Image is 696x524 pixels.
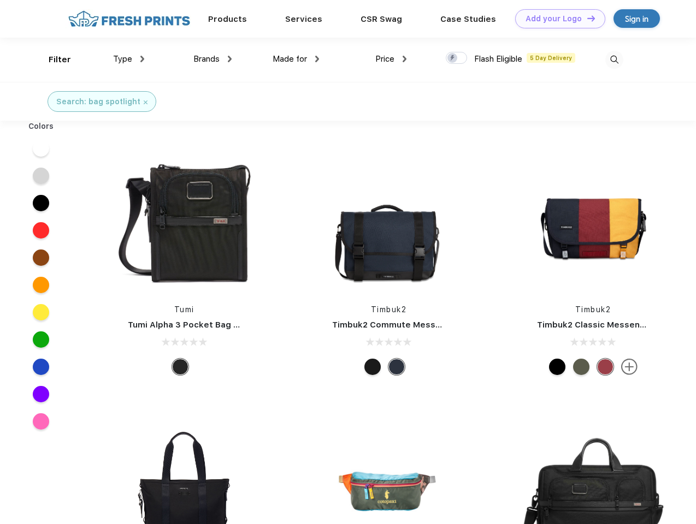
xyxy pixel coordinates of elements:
[49,53,71,66] div: Filter
[316,148,461,293] img: func=resize&h=266
[56,96,140,108] div: Search: bag spotlight
[597,359,614,375] div: Eco Bookish
[65,9,193,28] img: fo%20logo%202.webp
[315,56,319,62] img: dropdown.png
[605,51,623,69] img: desktop_search.svg
[388,359,405,375] div: Eco Nautical
[521,148,666,293] img: func=resize&h=266
[537,320,673,330] a: Timbuk2 Classic Messenger Bag
[144,100,148,104] img: filter_cancel.svg
[140,56,144,62] img: dropdown.png
[128,320,256,330] a: Tumi Alpha 3 Pocket Bag Small
[111,148,257,293] img: func=resize&h=266
[614,9,660,28] a: Sign in
[621,359,638,375] img: more.svg
[193,54,220,64] span: Brands
[527,53,575,63] span: 5 Day Delivery
[375,54,394,64] span: Price
[364,359,381,375] div: Eco Black
[526,14,582,23] div: Add your Logo
[174,305,194,314] a: Tumi
[625,13,648,25] div: Sign in
[403,56,406,62] img: dropdown.png
[20,121,62,132] div: Colors
[228,56,232,62] img: dropdown.png
[208,14,247,24] a: Products
[371,305,407,314] a: Timbuk2
[573,359,589,375] div: Eco Army
[172,359,188,375] div: Black
[587,15,595,21] img: DT
[332,320,479,330] a: Timbuk2 Commute Messenger Bag
[575,305,611,314] a: Timbuk2
[113,54,132,64] span: Type
[549,359,565,375] div: Eco Black
[273,54,307,64] span: Made for
[474,54,522,64] span: Flash Eligible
